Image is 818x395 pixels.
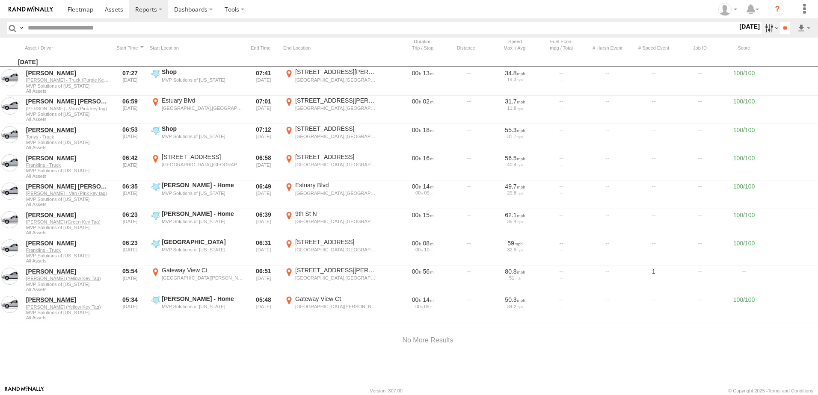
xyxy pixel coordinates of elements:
div: [3415s] 15/09/2025 05:54 - 15/09/2025 06:51 [403,268,443,275]
div: 40.4 [495,162,535,167]
span: 00 [412,155,421,162]
div: [932s] 15/09/2025 06:23 - 15/09/2025 06:39 [403,211,443,219]
span: Filter Results to this Group [26,145,109,150]
span: 00 [412,240,421,247]
label: Search Filter Options [762,22,780,34]
span: 09 [424,190,432,195]
span: MVP Solutions of [US_STATE] [26,83,109,88]
span: Filter Results to this Group [26,174,109,179]
div: [GEOGRAPHIC_DATA],[GEOGRAPHIC_DATA] [295,77,376,83]
span: 00 [415,247,423,252]
div: 06:31 [DATE] [247,238,280,265]
a: [PERSON_NAME] [26,69,109,77]
div: [GEOGRAPHIC_DATA],[GEOGRAPHIC_DATA] [295,247,376,253]
a: [PERSON_NAME] [26,239,109,247]
div: 55.3 [495,126,535,134]
span: Filter Results to this Group [26,117,109,122]
a: View Asset in Asset Management [1,268,18,285]
span: 02 [423,98,434,105]
div: 06:42 [DATE] [114,153,146,180]
a: View Asset in Asset Management [1,97,18,115]
span: 10 [424,247,432,252]
div: 100/100 [725,238,763,265]
a: [PERSON_NAME] [PERSON_NAME] [26,97,109,105]
div: Estuary Blvd [295,181,376,189]
div: [493s] 15/09/2025 06:23 - 15/09/2025 06:31 [403,239,443,247]
div: Click to Sort [247,45,280,51]
a: View Asset in Asset Management [1,239,18,256]
div: Gateway View Ct [295,295,376,303]
span: Filter Results to this Group [26,202,109,207]
div: 80.8 [495,268,535,275]
span: 13 [423,70,434,77]
div: MVP Solutions of [US_STATE] [162,133,243,139]
div: [STREET_ADDRESS] [295,153,376,161]
div: 51 [495,275,535,280]
span: 56 [423,268,434,275]
div: [STREET_ADDRESS][PERSON_NAME] [295,97,376,104]
div: [892s] 15/09/2025 05:34 - 15/09/2025 05:48 [403,296,443,304]
div: 06:35 [DATE] [114,181,146,208]
div: MVP Solutions of [US_STATE] [162,190,243,196]
div: [829s] 15/09/2025 07:27 - 15/09/2025 07:41 [403,69,443,77]
div: 05:54 [DATE] [114,266,146,293]
label: Click to View Event Location [283,97,377,123]
div: 19.3 [495,77,535,82]
div: [GEOGRAPHIC_DATA],[GEOGRAPHIC_DATA] [295,133,376,139]
a: Terms and Conditions [768,388,813,393]
div: 06:59 [DATE] [114,97,146,123]
div: 1 [632,266,675,293]
a: View Asset in Asset Management [1,183,18,200]
span: 08 [423,240,434,247]
div: 31.7 [495,97,535,105]
div: [PERSON_NAME] - Home [162,210,243,218]
div: Click to Sort [25,45,110,51]
div: [GEOGRAPHIC_DATA],[GEOGRAPHIC_DATA] [295,218,376,224]
div: [873s] 15/09/2025 06:35 - 15/09/2025 06:49 [403,183,443,190]
label: Click to View Event Location [150,68,244,94]
img: rand-logo.svg [9,6,53,12]
div: Score [725,45,763,51]
a: [PERSON_NAME] - Van (Pink key tag) [26,190,109,196]
span: 00 [415,190,423,195]
a: View Asset in Asset Management [1,126,18,143]
span: 15 [423,212,434,218]
div: 56.5 [495,154,535,162]
label: Click to View Event Location [283,210,377,236]
div: 29.8 [495,190,535,195]
div: 50.3 [495,296,535,304]
div: Shop [162,125,243,133]
div: 06:23 [DATE] [114,210,146,236]
a: View Asset in Asset Management [1,211,18,228]
div: [GEOGRAPHIC_DATA] [162,238,243,246]
label: Click to View Event Location [283,238,377,265]
div: Estuary Blvd [162,97,243,104]
label: Click to View Event Location [283,125,377,151]
div: [PERSON_NAME] - Home [162,295,243,303]
div: 34.8 [495,69,535,77]
div: [162s] 15/09/2025 06:59 - 15/09/2025 07:01 [403,97,443,105]
span: 00 [412,268,421,275]
label: Export results as... [797,22,811,34]
div: 100/100 [725,97,763,123]
span: MVP Solutions of [US_STATE] [26,197,109,202]
span: 14 [423,296,434,303]
div: 11.8 [495,106,535,111]
a: [PERSON_NAME] [26,126,109,134]
label: Click to View Event Location [150,266,244,293]
div: 06:23 [DATE] [114,238,146,265]
div: 07:01 [DATE] [247,97,280,123]
div: [GEOGRAPHIC_DATA],[GEOGRAPHIC_DATA] [162,162,243,168]
div: [GEOGRAPHIC_DATA][PERSON_NAME],[GEOGRAPHIC_DATA] [295,304,376,310]
div: [GEOGRAPHIC_DATA],[GEOGRAPHIC_DATA] [295,190,376,196]
span: 16 [423,155,434,162]
div: 05:48 [DATE] [247,295,280,321]
label: Click to View Event Location [150,153,244,180]
span: MVP Solutions of [US_STATE] [26,225,109,230]
div: 32.9 [495,247,535,252]
div: 06:51 [DATE] [247,266,280,293]
span: 00 [412,183,421,190]
span: 18 [423,127,434,133]
label: Click to View Event Location [150,295,244,321]
div: Version: 307.00 [370,388,403,393]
